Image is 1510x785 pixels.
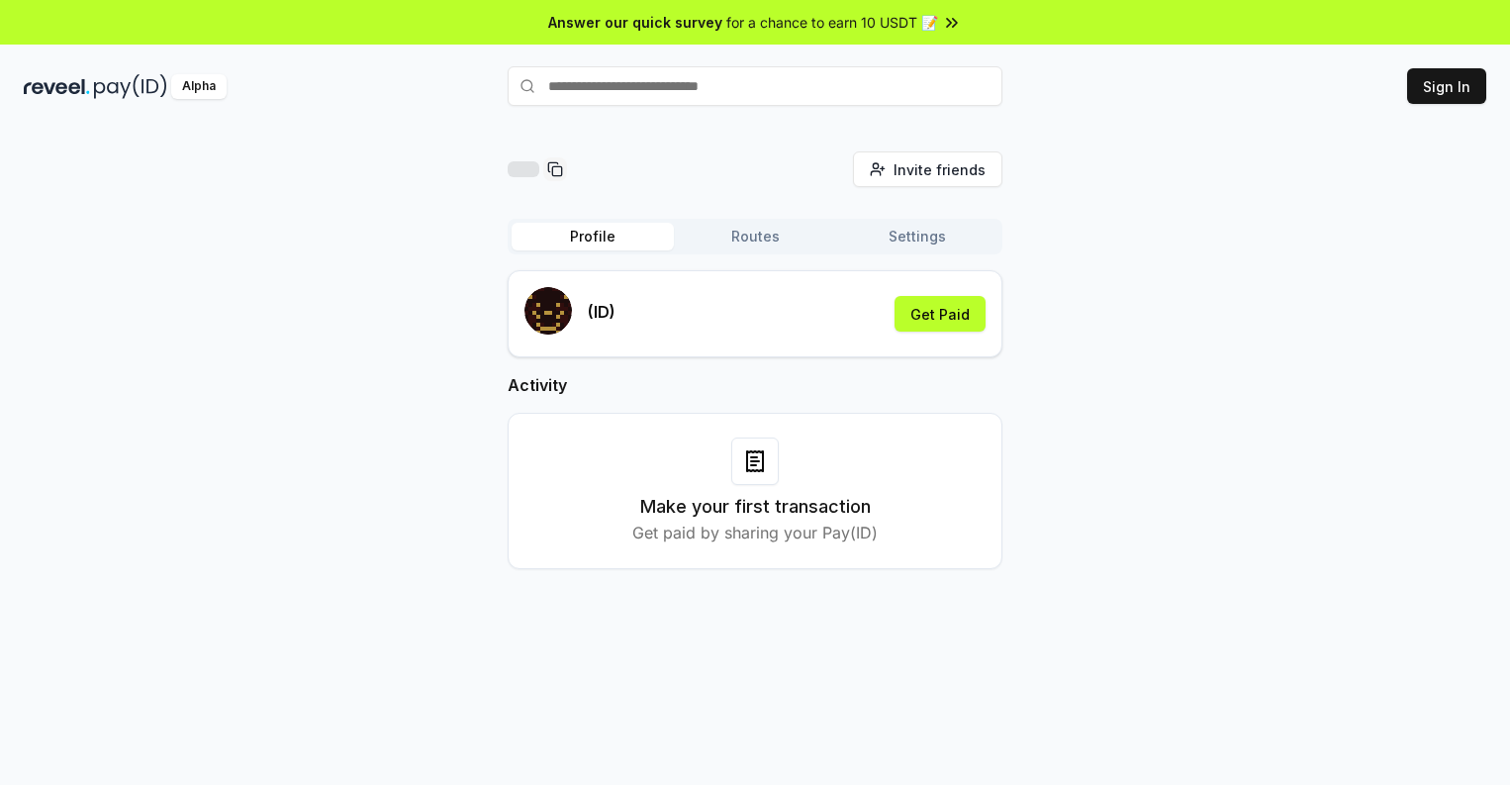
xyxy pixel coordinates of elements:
button: Settings [836,223,998,250]
img: reveel_dark [24,74,90,99]
button: Sign In [1407,68,1486,104]
span: Answer our quick survey [548,12,722,33]
p: Get paid by sharing your Pay(ID) [632,521,878,544]
button: Profile [512,223,674,250]
h3: Make your first transaction [640,493,871,521]
div: Alpha [171,74,227,99]
p: (ID) [588,300,615,324]
h2: Activity [508,373,1002,397]
span: Invite friends [894,159,986,180]
button: Invite friends [853,151,1002,187]
button: Routes [674,223,836,250]
button: Get Paid [895,296,986,332]
span: for a chance to earn 10 USDT 📝 [726,12,938,33]
img: pay_id [94,74,167,99]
